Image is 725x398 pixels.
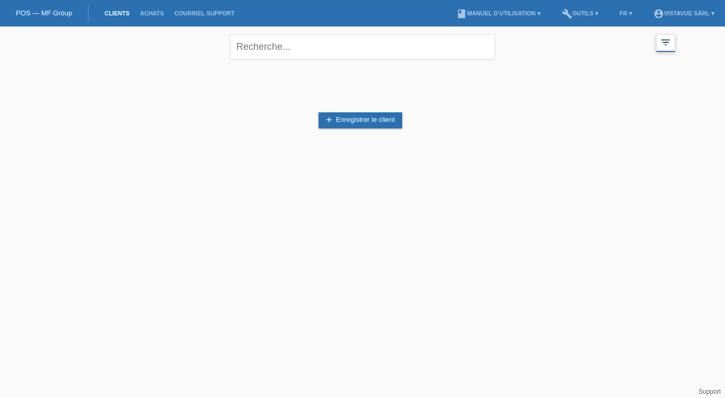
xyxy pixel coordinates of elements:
i: book [456,8,467,19]
a: Support [699,388,721,395]
input: Recherche... [230,34,495,59]
a: Clients [99,10,135,16]
a: FR ▾ [614,10,638,16]
i: account_circle [653,8,664,19]
a: addEnregistrer le client [319,112,402,128]
a: bookManuel d’utilisation ▾ [451,10,545,16]
a: buildOutils ▾ [556,10,604,16]
a: account_circleVistavue Sàrl ▾ [648,10,720,16]
i: build [562,8,572,19]
a: Courriel Support [169,10,240,16]
a: Achats [135,10,169,16]
a: POS — MF Group [16,9,72,17]
i: filter_list [660,37,671,48]
i: add [325,116,333,124]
